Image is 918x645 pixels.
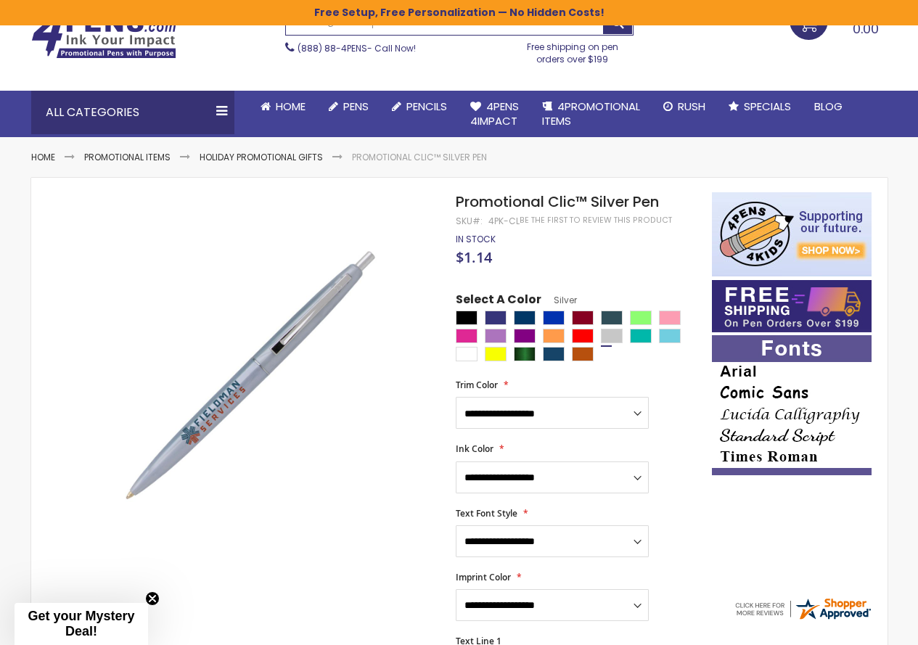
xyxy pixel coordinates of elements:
div: Free shipping on pen orders over $199 [512,36,634,65]
div: Metallic Dark Blue [543,347,565,361]
span: Imprint Color [456,571,511,583]
span: Blog [814,99,843,114]
span: NJ [824,509,835,523]
a: 4pens.com certificate URL [733,612,872,625]
div: Pink Lemonade [659,311,681,325]
div: Forest Green [601,311,623,325]
strong: SKU [456,215,483,227]
span: In stock [456,233,496,245]
span: Pencils [406,99,447,114]
div: Julep [630,311,652,325]
span: Ink Color [456,443,493,455]
img: Free shipping on orders over $199 [712,280,872,332]
a: (888) 88-4PENS [298,42,367,54]
div: Berry Crush [456,329,478,343]
a: 4PROMOTIONALITEMS [530,91,652,138]
a: Promotional Items [84,151,171,163]
span: Home [276,99,306,114]
span: 4PROMOTIONAL ITEMS [542,99,640,128]
div: Electric Punch [659,329,681,343]
div: Availability [456,234,496,245]
button: Close teaser [145,591,160,606]
a: Home [31,151,55,163]
div: Teal [630,329,652,343]
a: Pencils [380,91,459,123]
div: All Categories [31,91,234,134]
span: Silver [541,294,577,306]
a: Be the first to review this product [520,215,672,226]
a: Holiday Promotional Gifts [200,151,323,163]
a: Pens [317,91,380,123]
span: Trim Color [456,379,498,391]
div: Royal Blue [485,311,507,325]
img: 4pens 4 kids [712,192,872,276]
div: Creamsicle [543,329,565,343]
span: - Call Now! [298,42,416,54]
a: Rush [652,91,717,123]
div: Metallic Orange [572,347,594,361]
a: 4Pens4impact [459,91,530,138]
span: Pens [343,99,369,114]
span: Get your Mystery Deal! [28,609,134,638]
div: Navy Blue [514,311,536,325]
span: Select A Color [456,292,541,311]
div: Metallic Green [514,347,536,361]
a: Blog [803,91,854,123]
div: Silver [601,329,623,343]
span: Rush [678,99,705,114]
div: Blue [543,311,565,325]
img: 4pens.com widget logo [733,596,872,622]
div: Get your Mystery Deal!Close teaser [15,603,148,645]
span: 0.00 [853,20,879,38]
div: Red [572,329,594,343]
a: Home [249,91,317,123]
span: Promotional Clic™ Silver Pen [456,192,659,212]
span: Text Font Style [456,507,517,519]
span: [PERSON_NAME] [722,509,818,523]
div: Grapetini [485,329,507,343]
span: Specials [744,99,791,114]
div: Purple [514,329,536,343]
div: Black [456,311,478,325]
div: Fantastic [722,532,863,563]
img: 4Pens Custom Pens and Promotional Products [31,12,176,59]
span: 4Pens 4impact [470,99,519,128]
a: Specials [717,91,803,123]
img: 4pk-cl-clic-pen14_1.jpg [60,191,437,567]
div: Burgundy [572,311,594,325]
img: font-personalization-examples [712,335,872,475]
div: White [456,347,478,361]
div: Yellow [485,347,507,361]
div: 4PK-CL [488,215,520,227]
li: Promotional Clic™ Silver Pen [352,152,487,163]
span: $1.14 [456,247,492,267]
